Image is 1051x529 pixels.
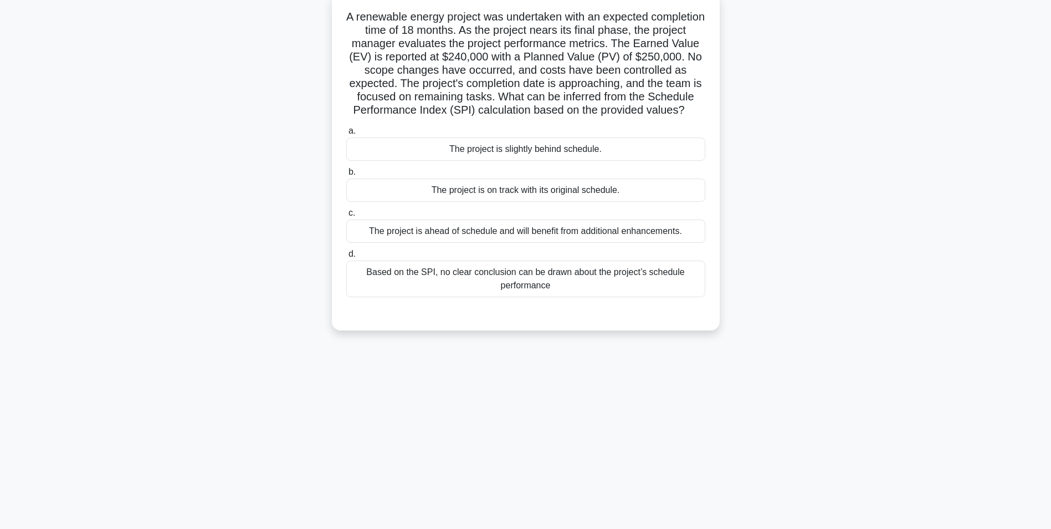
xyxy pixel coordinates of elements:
h5: A renewable energy project was undertaken with an expected completion time of 18 months. As the p... [345,10,706,118]
div: The project is slightly behind schedule. [346,138,705,161]
div: The project is ahead of schedule and will benefit from additional enhancements. [346,220,705,243]
span: d. [348,249,356,258]
span: c. [348,208,355,217]
span: b. [348,167,356,176]
div: The project is on track with its original schedule. [346,179,705,202]
div: Based on the SPI, no clear conclusion can be drawn about the project’s schedule performance [346,261,705,297]
span: a. [348,126,356,135]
